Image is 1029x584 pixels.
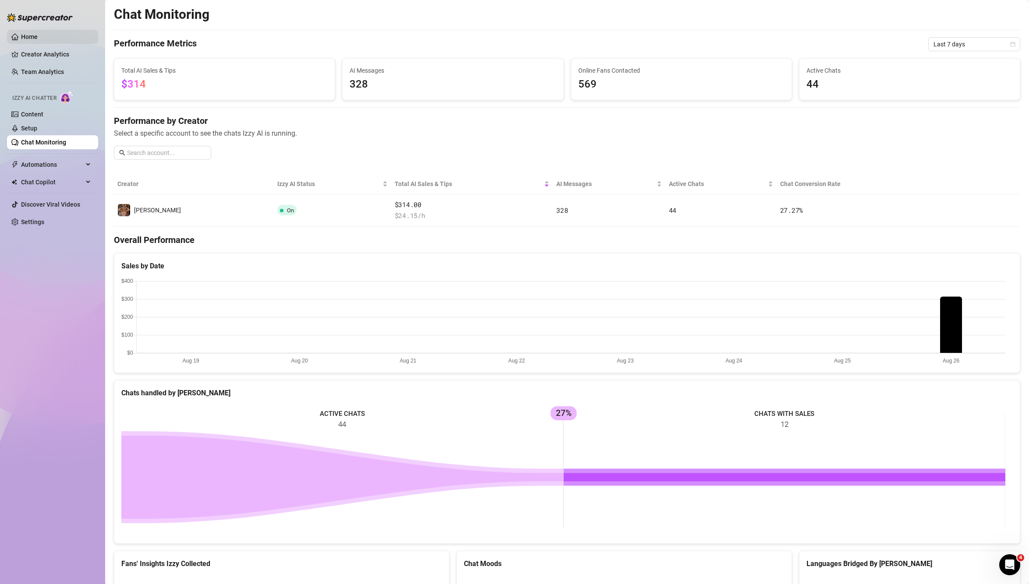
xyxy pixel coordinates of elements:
a: Team Analytics [21,68,64,75]
span: Chat Copilot [21,175,83,189]
a: Content [21,111,43,118]
img: logo-BBDzfeDw.svg [7,13,73,22]
span: $314.00 [395,200,550,210]
span: [PERSON_NAME] [134,207,181,214]
div: Languages Bridged By [PERSON_NAME] [806,558,1013,569]
span: Izzy AI Status [277,179,381,189]
div: Chats handled by [PERSON_NAME] [121,387,1013,398]
span: Last 7 days [934,38,1015,51]
span: Total AI Sales & Tips [121,66,328,75]
span: 328 [556,206,568,215]
a: Discover Viral Videos [21,201,80,208]
img: Kelly [118,204,130,216]
th: Creator [114,174,274,194]
span: Total AI Sales & Tips [395,179,543,189]
input: Search account... [127,148,206,158]
th: Total AI Sales & Tips [391,174,553,194]
a: Setup [21,125,37,132]
div: Chat Moods [464,558,785,569]
span: On [287,207,294,214]
iframe: Intercom live chat [999,554,1020,575]
a: Home [21,33,38,40]
span: Active Chats [806,66,1013,75]
div: Sales by Date [121,260,1013,271]
span: $ 24.15 /h [395,211,550,221]
th: Chat Conversion Rate [777,174,930,194]
span: $314 [121,78,146,90]
span: AI Messages [556,179,654,189]
span: Izzy AI Chatter [12,94,57,102]
a: Settings [21,218,44,225]
span: calendar [1010,42,1015,47]
span: 44 [669,206,676,215]
span: Online Fans Contacted [578,66,785,75]
img: AI Chatter [60,91,74,103]
h4: Performance by Creator [114,115,1020,127]
h4: Overall Performance [114,234,1020,246]
a: Chat Monitoring [21,139,66,146]
th: Izzy AI Status [274,174,391,194]
span: Active Chats [669,179,766,189]
span: 328 [350,76,556,93]
span: Automations [21,158,83,172]
span: Select a specific account to see the chats Izzy AI is running. [114,128,1020,139]
span: 27.27 % [780,206,803,215]
th: AI Messages [553,174,665,194]
span: search [119,150,125,156]
span: 4 [1017,554,1024,561]
img: Chat Copilot [11,179,17,185]
a: Creator Analytics [21,47,91,61]
th: Active Chats [665,174,777,194]
span: thunderbolt [11,161,18,168]
h4: Performance Metrics [114,37,197,51]
span: 569 [578,76,785,93]
span: AI Messages [350,66,556,75]
span: 44 [806,76,1013,93]
h2: Chat Monitoring [114,6,209,23]
div: Fans' Insights Izzy Collected [121,558,442,569]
